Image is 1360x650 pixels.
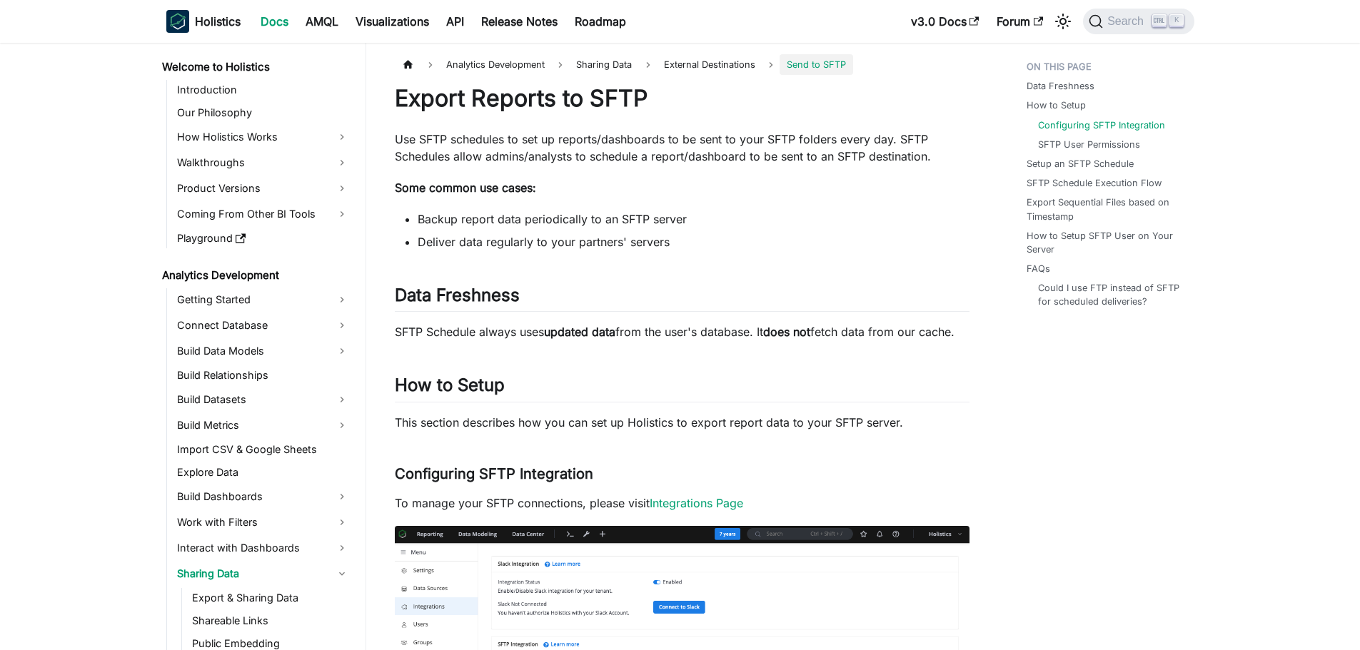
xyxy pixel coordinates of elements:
[173,440,353,459] a: Import CSV & Google Sheets
[173,177,353,200] a: Product Versions
[395,181,536,195] strong: Some common use cases:
[395,323,969,340] p: SFTP Schedule always uses from the user's database. It fetch data from our cache.
[418,210,969,228] li: Backup report data periodically to an SFTP server
[173,103,353,123] a: Our Philosophy
[195,13,241,30] b: Holistics
[395,494,969,512] p: To manage your SFTP connections, please visit
[1169,14,1184,27] kbd: K
[173,388,353,411] a: Build Datasets
[1038,281,1180,308] a: Could I use FTP instead of SFTP for scheduled deliveries?
[173,365,353,385] a: Build Relationships
[1027,262,1050,275] a: FAQs
[395,54,969,75] nav: Breadcrumbs
[173,288,353,311] a: Getting Started
[988,10,1052,33] a: Forum
[418,233,969,250] li: Deliver data regularly to your partners' servers
[395,54,422,75] a: Home page
[166,10,189,33] img: Holistics
[1027,195,1186,223] a: Export Sequential Files based on Timestamp
[395,414,969,431] p: This section describes how you can set up Holistics to export report data to your SFTP server.
[173,228,353,248] a: Playground
[1027,229,1186,256] a: How to Setup SFTP User on Your Server
[395,375,969,402] h2: How to Setup
[763,325,810,339] strong: does not
[395,285,969,312] h2: Data Freshness
[158,265,353,285] a: Analytics Development
[438,10,473,33] a: API
[1027,79,1094,93] a: Data Freshness
[473,10,566,33] a: Release Notes
[173,562,353,585] a: Sharing Data
[173,151,353,174] a: Walkthroughs
[780,54,853,75] span: Send to SFTP
[152,43,366,650] nav: Docs sidebar
[566,10,635,33] a: Roadmap
[395,131,969,165] p: Use SFTP schedules to set up reports/dashboards to be sent to your SFTP folders every day. SFTP S...
[1027,157,1134,171] a: Setup an SFTP Schedule
[347,10,438,33] a: Visualizations
[166,10,241,33] a: HolisticsHolistics
[1083,9,1194,34] button: Search (Ctrl+K)
[188,588,353,608] a: Export & Sharing Data
[657,54,762,75] a: External Destinations
[664,59,755,70] span: External Destinations
[1103,15,1152,28] span: Search
[188,611,353,631] a: Shareable Links
[158,57,353,77] a: Welcome to Holistics
[569,54,639,75] span: Sharing Data
[544,325,615,339] strong: updated data
[1038,138,1140,151] a: SFTP User Permissions
[173,203,353,225] a: Coming From Other BI Tools
[173,511,353,534] a: Work with Filters
[439,54,552,75] span: Analytics Development
[173,485,353,508] a: Build Dashboards
[173,80,353,100] a: Introduction
[1027,98,1086,112] a: How to Setup
[1038,118,1165,132] a: Configuring SFTP Integration
[252,10,297,33] a: Docs
[650,496,743,510] a: Integrations Page
[173,340,353,362] a: Build Data Models
[297,10,347,33] a: AMQL
[395,84,969,113] h1: Export Reports to SFTP
[173,414,353,437] a: Build Metrics
[1052,10,1074,33] button: Switch between dark and light mode (currently light mode)
[395,465,969,483] h3: Configuring SFTP Integration
[173,537,353,559] a: Interact with Dashboards
[173,126,353,148] a: How Holistics Works
[173,314,353,337] a: Connect Database
[173,462,353,482] a: Explore Data
[1027,176,1162,190] a: SFTP Schedule Execution Flow
[902,10,988,33] a: v3.0 Docs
